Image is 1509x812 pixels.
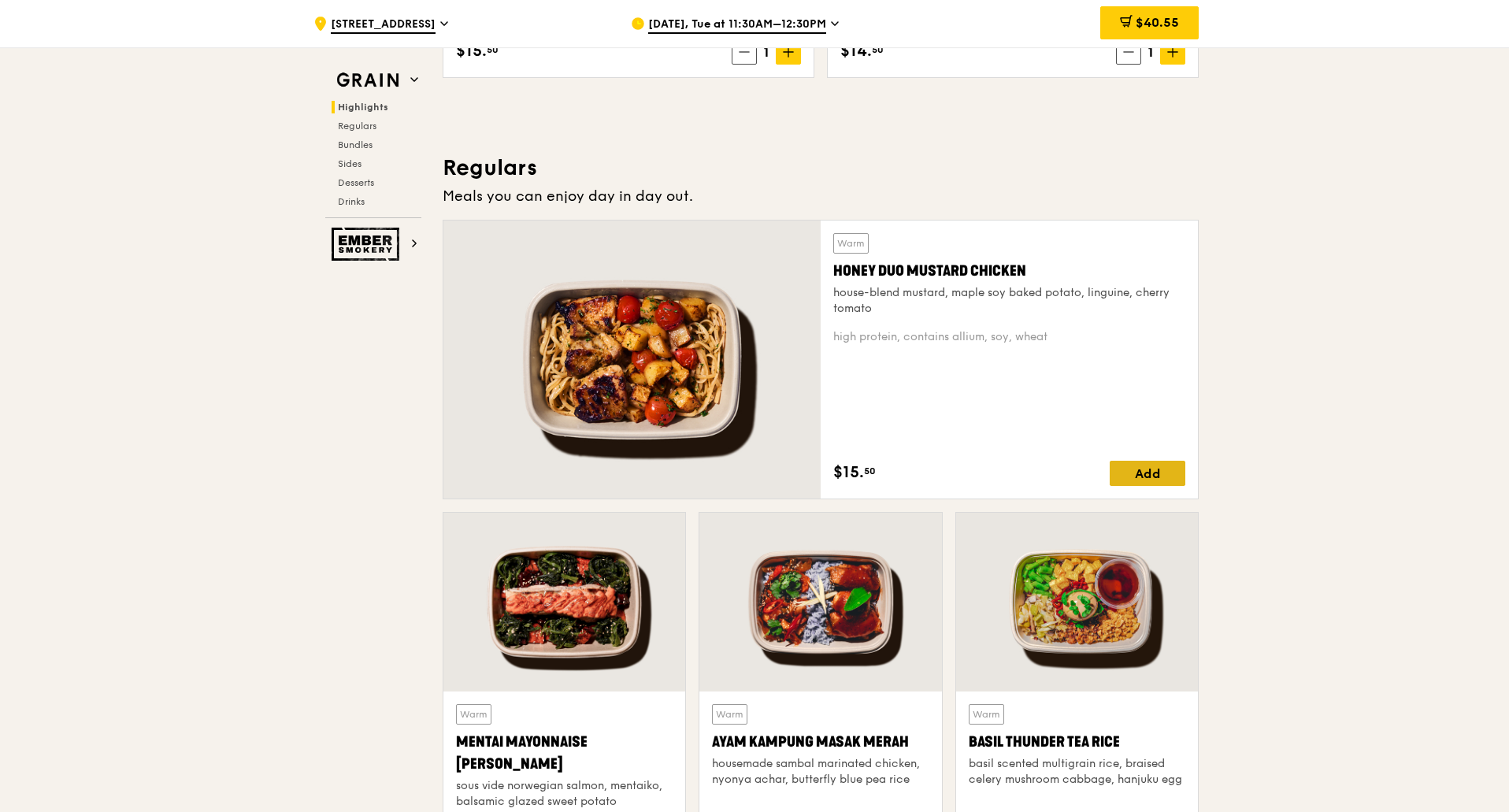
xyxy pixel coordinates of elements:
div: house-blend mustard, maple soy baked potato, linguine, cherry tomato [833,285,1185,317]
span: 1 [1141,41,1160,63]
span: [DATE], Tue at 11:30AM–12:30PM [648,17,826,34]
div: Add [1110,461,1185,486]
div: Mentai Mayonnaise [PERSON_NAME] [456,731,673,775]
div: Honey Duo Mustard Chicken [833,260,1185,282]
div: Basil Thunder Tea Rice [969,731,1185,753]
h3: Regulars [443,154,1199,182]
span: Bundles [338,139,373,150]
span: Sides [338,158,361,169]
span: $15. [456,39,487,63]
div: sous vide norwegian salmon, mentaiko, balsamic glazed sweet potato [456,778,673,810]
span: [STREET_ADDRESS] [331,17,436,34]
span: 50 [864,465,876,477]
div: high protein, contains allium, soy, wheat [833,329,1185,345]
div: Ayam Kampung Masak Merah [712,731,929,753]
span: $15. [833,461,864,484]
img: Ember Smokery web logo [332,228,404,261]
img: Grain web logo [332,66,404,95]
span: Highlights [338,102,388,113]
span: Desserts [338,177,374,188]
span: 1 [757,41,776,63]
div: Warm [456,704,491,725]
span: 50 [487,43,499,56]
div: basil scented multigrain rice, braised celery mushroom cabbage, hanjuku egg [969,756,1185,788]
span: Drinks [338,196,365,207]
span: 50 [872,43,884,56]
div: Warm [969,704,1004,725]
div: housemade sambal marinated chicken, nyonya achar, butterfly blue pea rice [712,756,929,788]
span: $40.55 [1136,15,1179,30]
span: $14. [840,39,872,63]
span: Regulars [338,121,376,132]
div: Warm [712,704,747,725]
div: Meals you can enjoy day in day out. [443,185,1199,207]
div: Warm [833,233,869,254]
